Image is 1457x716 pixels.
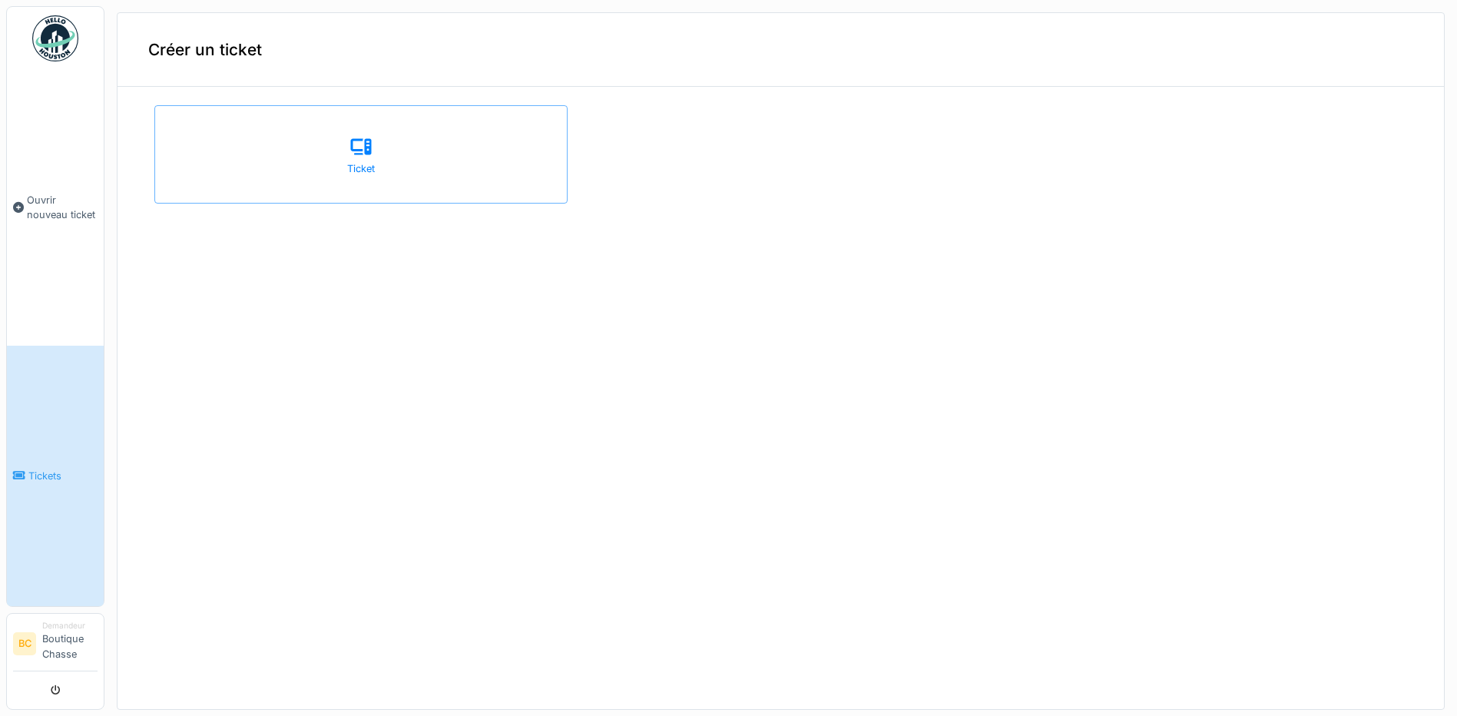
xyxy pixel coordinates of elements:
a: BC DemandeurBoutique Chasse [13,620,98,671]
li: Boutique Chasse [42,620,98,668]
a: Tickets [7,346,104,606]
div: Demandeur [42,620,98,631]
span: Ouvrir nouveau ticket [27,193,98,222]
div: Créer un ticket [118,13,1444,87]
span: Tickets [28,469,98,483]
li: BC [13,632,36,655]
a: Ouvrir nouveau ticket [7,70,104,346]
div: Ticket [347,161,375,176]
img: Badge_color-CXgf-gQk.svg [32,15,78,61]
